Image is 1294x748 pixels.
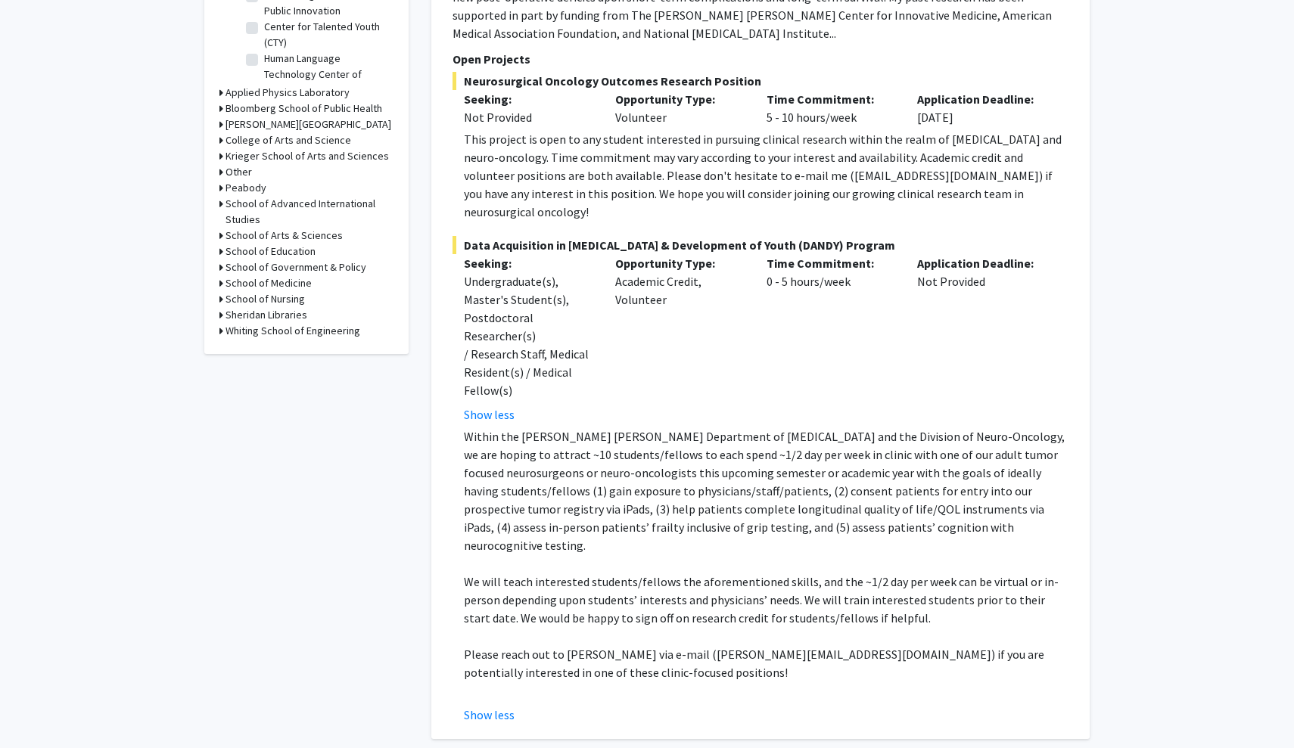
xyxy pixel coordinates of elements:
h3: Whiting School of Engineering [226,323,360,339]
div: Academic Credit, Volunteer [604,254,755,424]
p: Open Projects [453,50,1068,68]
h3: School of Nursing [226,291,305,307]
h3: Peabody [226,180,266,196]
p: Time Commitment: [767,90,895,108]
iframe: Chat [11,680,64,737]
h3: School of Arts & Sciences [226,228,343,244]
div: Not Provided [906,254,1057,424]
h3: School of Government & Policy [226,259,366,275]
div: This project is open to any student interested in pursuing clinical research within the realm of ... [464,130,1068,221]
button: Show less [464,706,515,724]
p: Within the [PERSON_NAME] [PERSON_NAME] Department of [MEDICAL_DATA] and the Division of Neuro-Onc... [464,427,1068,554]
h3: School of Education [226,244,316,259]
h3: School of Medicine [226,275,312,291]
span: Neurosurgical Oncology Outcomes Research Position [453,72,1068,90]
p: Opportunity Type: [615,254,744,272]
h3: Applied Physics Laboratory [226,85,350,101]
div: 0 - 5 hours/week [755,254,907,424]
p: Seeking: [464,90,593,108]
p: Time Commitment: [767,254,895,272]
p: Opportunity Type: [615,90,744,108]
label: Human Language Technology Center of Excellence (HLTCOE) [264,51,390,98]
div: 5 - 10 hours/week [755,90,907,126]
div: Undergraduate(s), Master's Student(s), Postdoctoral Researcher(s) / Research Staff, Medical Resid... [464,272,593,399]
h3: Other [226,164,252,180]
div: Volunteer [604,90,755,126]
p: Please reach out to [PERSON_NAME] via e-mail ([PERSON_NAME][EMAIL_ADDRESS][DOMAIN_NAME]) if you a... [464,645,1068,681]
h3: Krieger School of Arts and Sciences [226,148,389,164]
p: Seeking: [464,254,593,272]
p: Application Deadline: [917,90,1046,108]
h3: Bloomberg School of Public Health [226,101,382,116]
h3: College of Arts and Science [226,132,351,148]
span: Data Acquisition in [MEDICAL_DATA] & Development of Youth (DANDY) Program [453,236,1068,254]
p: Application Deadline: [917,254,1046,272]
div: Not Provided [464,108,593,126]
h3: Sheridan Libraries [226,307,307,323]
button: Show less [464,405,515,424]
label: Center for Talented Youth (CTY) [264,19,390,51]
p: We will teach interested students/fellows the aforementioned skills, and the ~1/2 day per week ca... [464,573,1068,627]
h3: School of Advanced International Studies [226,196,393,228]
div: [DATE] [906,90,1057,126]
h3: [PERSON_NAME][GEOGRAPHIC_DATA] [226,116,391,132]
